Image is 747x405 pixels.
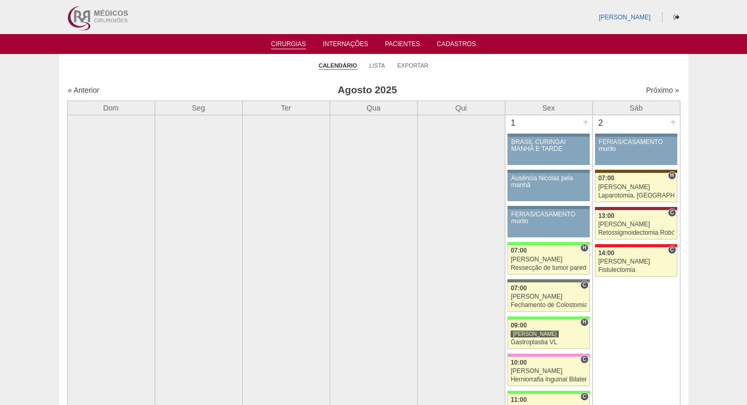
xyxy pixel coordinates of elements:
[507,206,589,209] div: Key: Aviso
[646,86,679,94] a: Próximo »
[580,281,588,289] span: Consultório
[271,40,306,49] a: Cirurgias
[598,212,614,220] span: 13:00
[507,209,589,237] a: FÉRIAS/CASAMENTO murilo
[669,115,678,129] div: +
[319,62,357,70] a: Calendário
[507,245,589,275] a: H 07:00 [PERSON_NAME] Ressecção de tumor parede abdominal pélvica
[599,14,651,21] a: [PERSON_NAME]
[397,62,429,69] a: Exportar
[595,137,677,165] a: FÉRIAS/CASAMENTO murilo
[511,293,587,300] div: [PERSON_NAME]
[595,173,677,202] a: H 07:00 [PERSON_NAME] Laparotomia, [GEOGRAPHIC_DATA], Drenagem, Bridas
[580,355,588,364] span: Consultório
[511,396,527,403] span: 11:00
[668,171,676,180] span: Hospital
[507,137,589,165] a: BRASIL CURINGA/ MANHÃ E TARDE
[598,267,674,273] div: Fistulectomia
[507,316,589,320] div: Key: Brasil
[511,265,587,271] div: Ressecção de tumor parede abdominal pélvica
[592,101,680,115] th: Sáb
[330,101,417,115] th: Qua
[507,354,589,357] div: Key: Albert Einstein
[598,174,614,182] span: 07:00
[511,322,527,329] span: 09:00
[68,86,100,94] a: « Anterior
[507,279,589,282] div: Key: Santa Catarina
[507,170,589,173] div: Key: Aviso
[507,242,589,245] div: Key: Brasil
[598,258,674,265] div: [PERSON_NAME]
[507,134,589,137] div: Key: Aviso
[155,101,242,115] th: Seg
[511,359,527,366] span: 10:00
[595,207,677,210] div: Key: Sírio Libanês
[668,209,676,217] span: Consultório
[580,318,588,326] span: Hospital
[595,244,677,247] div: Key: Assunção
[507,282,589,312] a: C 07:00 [PERSON_NAME] Fechamento de Colostomia ou Enterostomia
[511,376,587,383] div: Herniorrafia Inguinal Bilateral
[511,247,527,254] span: 07:00
[323,40,369,51] a: Internações
[507,357,589,386] a: C 10:00 [PERSON_NAME] Herniorrafia Inguinal Bilateral
[595,210,677,239] a: C 13:00 [PERSON_NAME] Retossigmoidectomia Robótica
[507,391,589,394] div: Key: Brasil
[595,247,677,277] a: C 14:00 [PERSON_NAME] Fistulectomia
[580,244,588,252] span: Hospital
[668,246,676,254] span: Consultório
[437,40,476,51] a: Cadastros
[511,256,587,263] div: [PERSON_NAME]
[417,101,505,115] th: Qui
[511,339,587,346] div: Gastroplastia VL
[511,175,586,189] div: Ausência Nicolas pela manhã
[511,284,527,292] span: 07:00
[511,211,586,225] div: FÉRIAS/CASAMENTO murilo
[511,330,559,338] div: [PERSON_NAME]
[598,221,674,228] div: [PERSON_NAME]
[507,320,589,349] a: H 09:00 [PERSON_NAME] Gastroplastia VL
[580,392,588,401] span: Consultório
[598,184,674,191] div: [PERSON_NAME]
[242,101,330,115] th: Ter
[511,302,587,309] div: Fechamento de Colostomia ou Enterostomia
[595,170,677,173] div: Key: Santa Joana
[505,115,522,131] div: 1
[511,139,586,152] div: BRASIL CURINGA/ MANHÃ E TARDE
[581,115,590,129] div: +
[370,62,385,69] a: Lista
[507,173,589,201] a: Ausência Nicolas pela manhã
[598,249,614,257] span: 14:00
[599,139,674,152] div: FÉRIAS/CASAMENTO murilo
[598,229,674,236] div: Retossigmoidectomia Robótica
[385,40,420,51] a: Pacientes
[674,14,679,20] i: Sair
[67,101,155,115] th: Dom
[214,83,520,98] h3: Agosto 2025
[595,134,677,137] div: Key: Aviso
[505,101,592,115] th: Sex
[598,192,674,199] div: Laparotomia, [GEOGRAPHIC_DATA], Drenagem, Bridas
[593,115,609,131] div: 2
[511,368,587,375] div: [PERSON_NAME]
